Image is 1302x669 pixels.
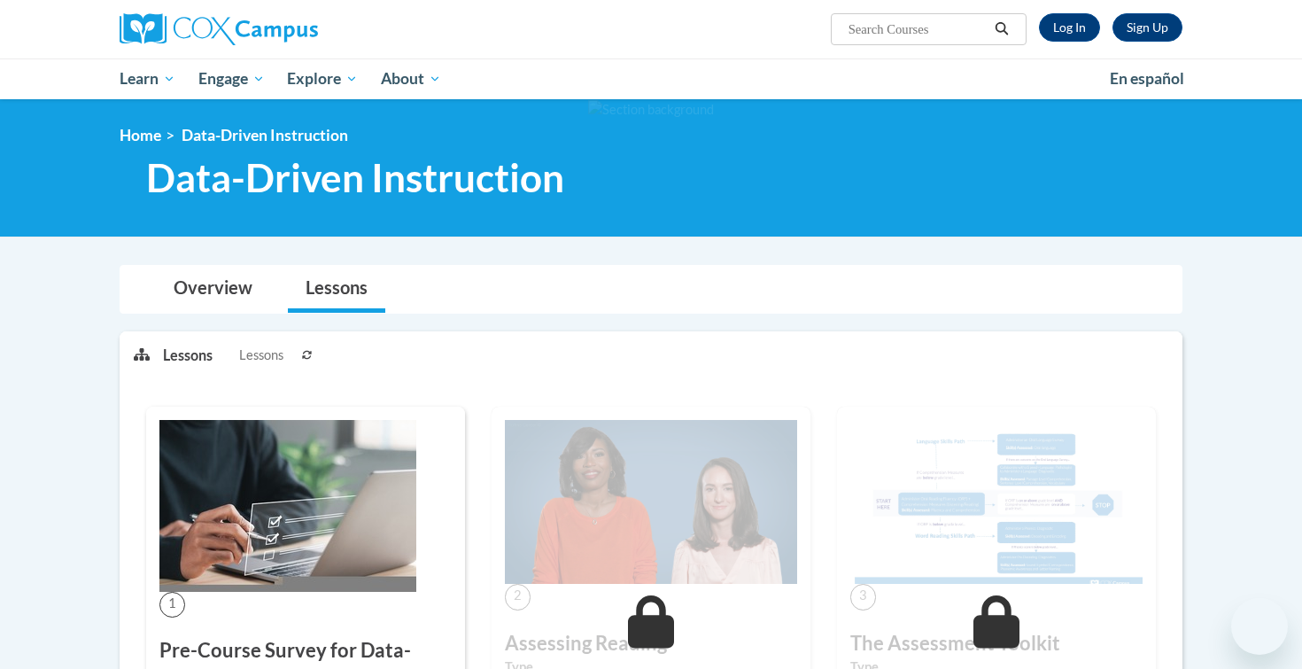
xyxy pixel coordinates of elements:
[369,58,453,99] a: About
[1039,13,1100,42] a: Log In
[505,630,797,657] h3: Assessing Reading
[239,346,283,365] span: Lessons
[120,68,175,89] span: Learn
[120,13,456,45] a: Cox Campus
[146,154,564,201] span: Data-Driven Instruction
[159,592,185,618] span: 1
[156,266,270,313] a: Overview
[163,346,213,365] p: Lessons
[198,68,265,89] span: Engage
[93,58,1209,99] div: Main menu
[275,58,369,99] a: Explore
[988,19,1015,40] button: Search
[1098,60,1196,97] a: En español
[505,584,531,610] span: 2
[850,420,1143,585] img: Course Image
[187,58,276,99] a: Engage
[588,100,714,120] img: Section background
[850,584,876,610] span: 3
[182,126,348,144] span: Data-Driven Instruction
[288,266,385,313] a: Lessons
[847,19,988,40] input: Search Courses
[1112,13,1182,42] a: Register
[120,126,161,144] a: Home
[850,630,1143,657] h3: The Assessment Toolkit
[1110,69,1184,88] span: En español
[120,13,318,45] img: Cox Campus
[108,58,187,99] a: Learn
[381,68,441,89] span: About
[505,420,797,585] img: Course Image
[159,420,416,592] img: Course Image
[287,68,358,89] span: Explore
[1231,598,1288,655] iframe: Button to launch messaging window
